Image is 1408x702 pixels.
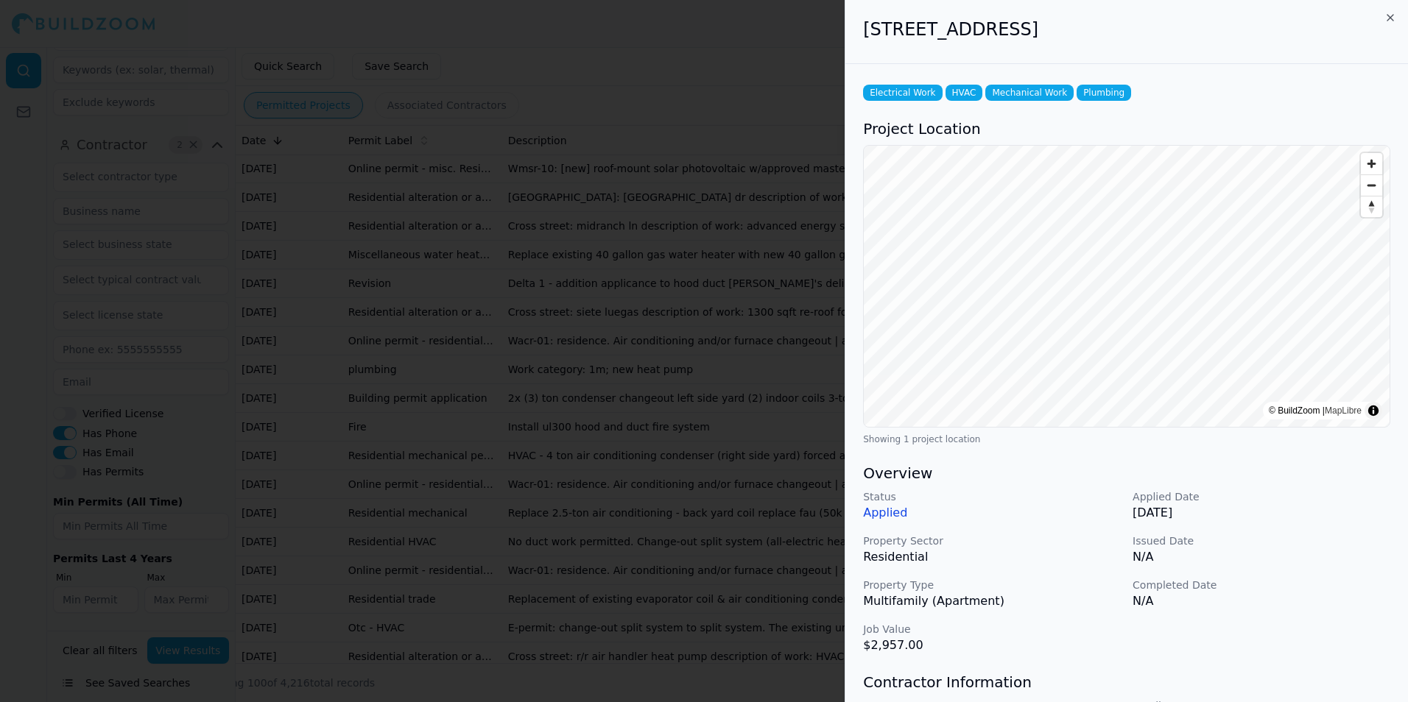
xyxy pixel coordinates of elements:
h2: [STREET_ADDRESS] [863,18,1390,41]
div: © BuildZoom | [1269,403,1362,418]
span: HVAC [946,85,983,101]
p: $2,957.00 [863,637,1121,654]
p: Applied [863,504,1121,522]
p: Issued Date [1133,533,1390,548]
summary: Toggle attribution [1365,402,1382,419]
p: Property Type [863,578,1121,592]
button: Zoom in [1361,153,1382,174]
p: [DATE] [1133,504,1390,522]
canvas: Map [864,146,1390,427]
p: Status [863,489,1121,504]
h3: Contractor Information [863,672,1390,692]
p: Applied Date [1133,489,1390,504]
p: Residential [863,548,1121,566]
span: Plumbing [1077,85,1131,101]
div: Showing 1 project location [863,433,1390,445]
p: N/A [1133,548,1390,566]
h3: Overview [863,463,1390,483]
span: Mechanical Work [985,85,1074,101]
button: Reset bearing to north [1361,196,1382,217]
p: Job Value [863,622,1121,637]
p: Completed Date [1133,578,1390,592]
button: Zoom out [1361,174,1382,196]
a: MapLibre [1325,405,1362,416]
p: Multifamily (Apartment) [863,592,1121,610]
p: N/A [1133,592,1390,610]
h3: Project Location [863,118,1390,139]
p: Property Sector [863,533,1121,548]
span: Electrical Work [863,85,942,101]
